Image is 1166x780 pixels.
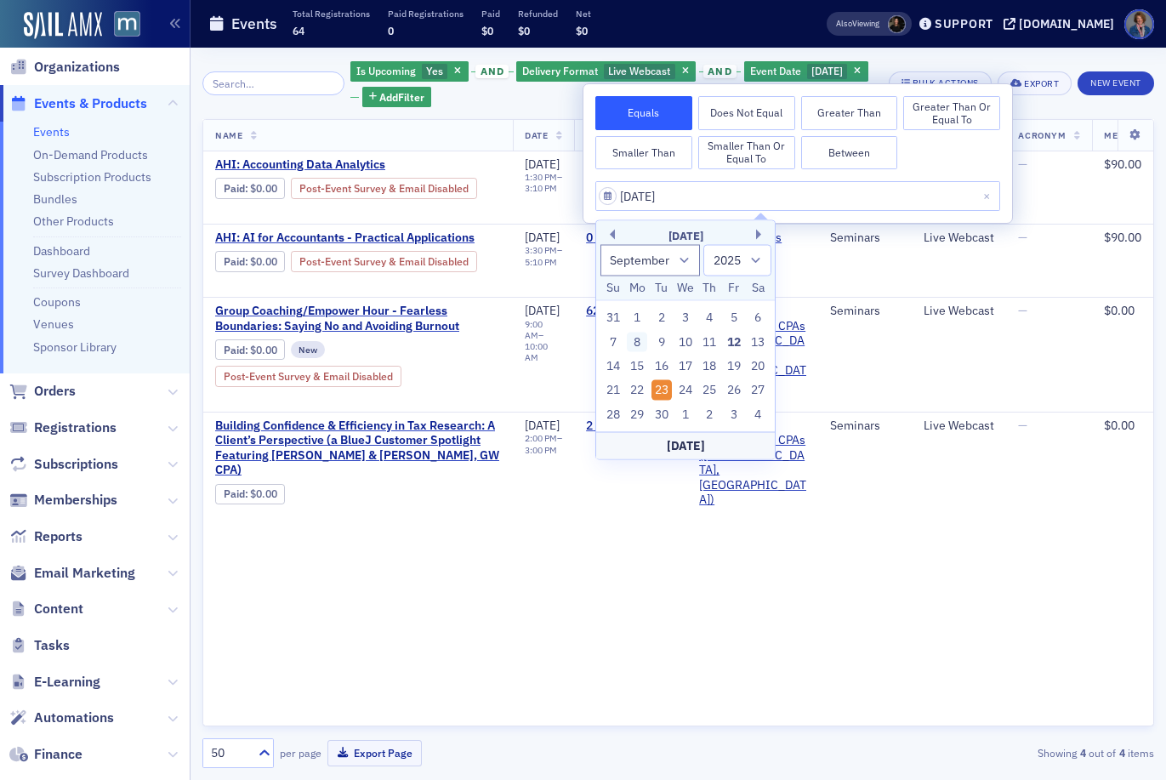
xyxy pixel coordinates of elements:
[596,228,775,245] div: [DATE]
[675,332,696,352] div: Choose Wednesday, September 10th, 2025
[700,404,720,424] div: Choose Thursday, October 2nd, 2025
[1078,74,1154,89] a: New Event
[34,418,117,437] span: Registrations
[250,182,277,195] span: $0.00
[603,308,623,328] div: Choose Sunday, August 31st, 2025
[1104,303,1135,318] span: $0.00
[9,709,114,727] a: Automations
[1124,9,1154,39] span: Profile
[1077,745,1089,760] strong: 4
[608,64,670,77] span: Live Webcast
[830,418,900,434] div: Seminars
[595,96,692,130] button: Equals
[924,418,994,434] div: Live Webcast
[903,96,1000,130] button: Greater Than or Equal To
[724,278,744,299] div: Fr
[327,740,422,766] button: Export Page
[388,8,464,20] p: Paid Registrations
[1116,745,1128,760] strong: 4
[977,181,1000,211] button: Close
[34,94,147,113] span: Events & Products
[224,344,245,356] a: Paid
[605,230,615,240] button: Previous Month
[525,444,557,456] time: 3:00 PM
[525,340,548,363] time: 10:00 AM
[651,308,672,328] div: Choose Tuesday, September 2nd, 2025
[34,673,100,692] span: E-Learning
[280,745,321,760] label: per page
[830,304,900,319] div: Seminars
[291,251,477,271] div: Post-Event Survey
[33,147,148,162] a: On-Demand Products
[34,491,117,510] span: Memberships
[603,404,623,424] div: Choose Sunday, September 28th, 2025
[293,8,370,20] p: Total Registrations
[9,600,83,618] a: Content
[627,278,647,299] div: Mo
[700,332,720,352] div: Choose Thursday, September 11th, 2025
[211,744,248,762] div: 50
[750,64,801,77] span: Event Date
[379,89,424,105] span: Add Filter
[33,316,74,332] a: Venues
[9,564,135,583] a: Email Marketing
[586,231,675,246] a: 0 Registrations
[215,418,501,478] span: Building Confidence & Efficiency in Tax Research: A Client’s Perspective (a BlueJ Customer Spotli...
[586,304,675,319] a: 62 Registrations
[471,65,514,78] button: and
[924,231,994,246] div: Live Webcast
[603,278,623,299] div: Su
[603,332,623,352] div: Choose Sunday, September 7th, 2025
[801,136,898,170] button: Between
[849,745,1154,760] div: Showing out of items
[9,745,82,764] a: Finance
[888,15,906,33] span: Lauren McDonough
[595,181,1000,211] input: MM/DD/YYYY
[700,308,720,328] div: Choose Thursday, September 4th, 2025
[525,432,557,444] time: 2:00 PM
[102,11,140,40] a: View Homepage
[33,169,151,185] a: Subscription Products
[350,61,469,83] div: Yes
[913,78,979,88] div: Bulk Actions
[481,24,493,37] span: $0
[586,418,675,434] a: 2 Registrations
[34,636,70,655] span: Tasks
[34,455,118,474] span: Subscriptions
[836,18,879,30] span: Viewing
[33,294,81,310] a: Coupons
[291,178,477,198] div: Post-Event Survey
[525,319,562,364] div: –
[202,71,344,95] input: Search…
[698,136,795,170] button: Smaller Than or Equal To
[748,332,768,352] div: Choose Saturday, September 13th, 2025
[596,431,775,458] div: [DATE]
[700,380,720,401] div: Choose Thursday, September 25th, 2025
[215,366,401,386] div: Post-Event Survey
[1078,71,1154,95] button: New Event
[1018,230,1027,245] span: —
[651,404,672,424] div: Choose Tuesday, September 30th, 2025
[1104,418,1135,433] span: $0.00
[215,157,501,173] a: AHI: Accounting Data Analytics
[525,418,560,433] span: [DATE]
[924,304,994,319] div: Live Webcast
[34,709,114,727] span: Automations
[215,231,501,246] a: AHI: AI for Accountants - Practical Applications
[889,71,992,95] button: Bulk Actions
[34,382,76,401] span: Orders
[9,673,100,692] a: E-Learning
[651,356,672,377] div: Choose Tuesday, September 16th, 2025
[525,303,560,318] span: [DATE]
[9,455,118,474] a: Subscriptions
[699,418,806,508] span: *Maryland Association of CPAs (Timonium, MD)
[291,341,325,358] div: New
[224,487,250,500] span: :
[724,404,744,424] div: Choose Friday, October 3rd, 2025
[33,124,70,139] a: Events
[33,339,117,355] a: Sponsor Library
[525,171,557,183] time: 1:30 PM
[801,96,898,130] button: Greater Than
